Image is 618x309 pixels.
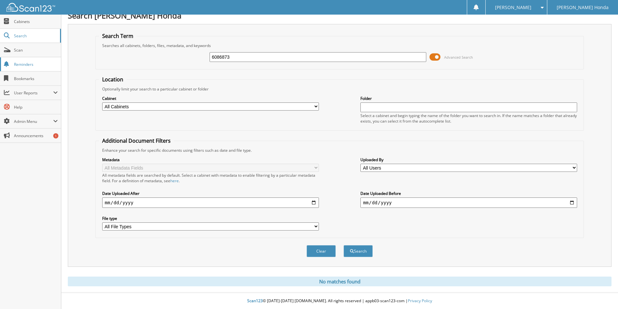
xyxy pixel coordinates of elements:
button: Clear [307,245,336,257]
span: Bookmarks [14,76,58,81]
span: Scan [14,47,58,53]
div: 1 [53,133,58,138]
span: Help [14,104,58,110]
label: Cabinet [102,96,319,101]
legend: Location [99,76,127,83]
img: scan123-logo-white.svg [6,3,55,12]
span: Announcements [14,133,58,138]
div: No matches found [68,277,612,286]
legend: Search Term [99,32,137,40]
button: Search [344,245,373,257]
input: end [360,197,577,208]
span: [PERSON_NAME] [495,6,531,9]
legend: Additional Document Filters [99,137,174,144]
div: Optionally limit your search to a particular cabinet or folder [99,86,580,92]
span: Cabinets [14,19,58,24]
div: Searches all cabinets, folders, files, metadata, and keywords [99,43,580,48]
span: Reminders [14,62,58,67]
span: Advanced Search [444,55,473,60]
span: User Reports [14,90,53,96]
h1: Search [PERSON_NAME] Honda [68,10,612,21]
span: [PERSON_NAME] Honda [557,6,609,9]
span: Admin Menu [14,119,53,124]
div: Enhance your search for specific documents using filters such as date and file type. [99,148,580,153]
div: © [DATE]-[DATE] [DOMAIN_NAME]. All rights reserved | appb03-scan123-com | [61,293,618,309]
span: Scan123 [247,298,263,303]
div: Select a cabinet and begin typing the name of the folder you want to search in. If the name match... [360,113,577,124]
span: Search [14,33,57,39]
label: Uploaded By [360,157,577,162]
label: Date Uploaded After [102,191,319,196]
label: Date Uploaded Before [360,191,577,196]
label: Metadata [102,157,319,162]
input: start [102,197,319,208]
label: File type [102,216,319,221]
a: Privacy Policy [408,298,432,303]
a: here [170,178,179,184]
label: Folder [360,96,577,101]
div: All metadata fields are searched by default. Select a cabinet with metadata to enable filtering b... [102,172,319,184]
